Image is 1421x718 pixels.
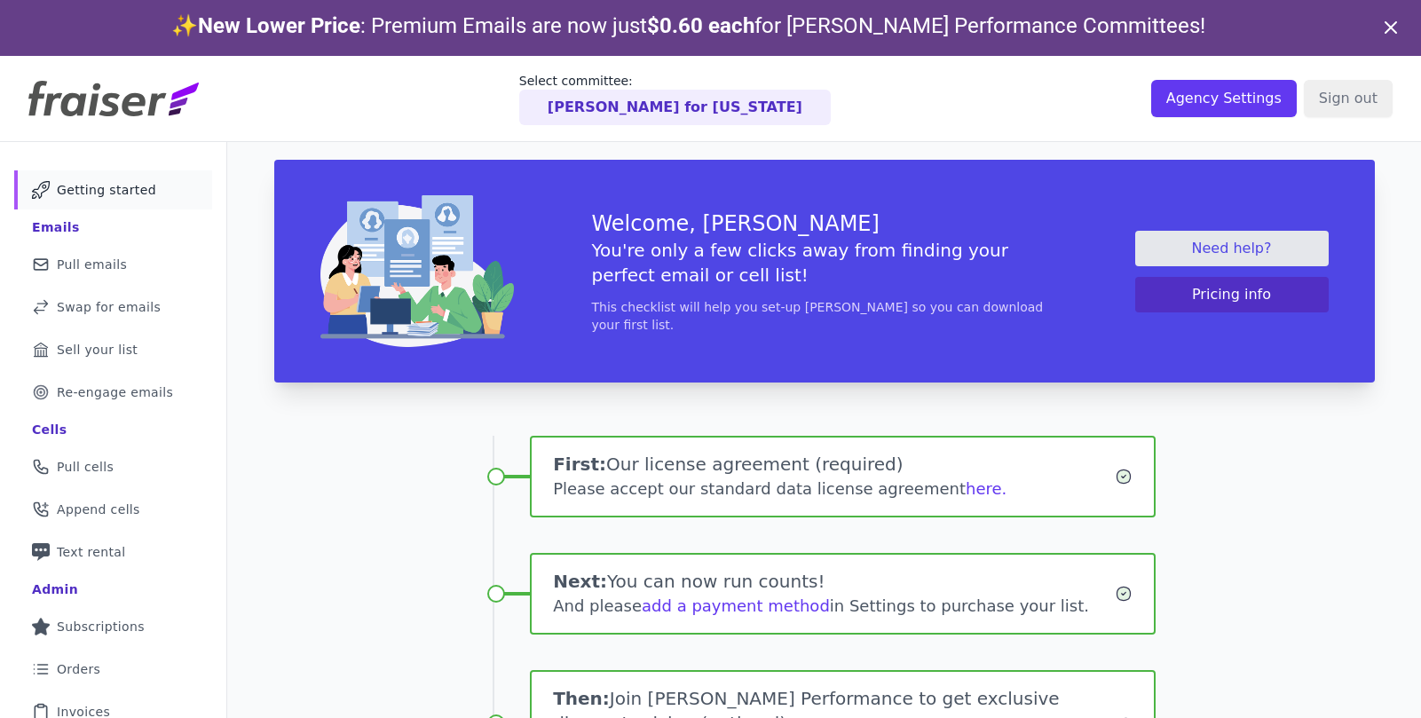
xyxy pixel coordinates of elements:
a: Need help? [1135,231,1329,266]
a: Pull cells [14,447,212,486]
span: Getting started [57,181,156,199]
a: Sell your list [14,330,212,369]
a: Orders [14,650,212,689]
h5: You're only a few clicks away from finding your perfect email or cell list! [592,238,1057,288]
span: Subscriptions [57,618,145,635]
div: Cells [32,421,67,438]
div: Emails [32,218,80,236]
span: First: [553,454,606,475]
h1: Our license agreement (required) [553,452,1115,477]
input: Sign out [1304,80,1393,117]
a: Getting started [14,170,212,209]
a: add a payment method [642,596,830,615]
span: Swap for emails [57,298,161,316]
p: [PERSON_NAME] for [US_STATE] [548,97,802,118]
span: Then: [553,688,610,709]
a: Text rental [14,533,212,572]
img: Fraiser Logo [28,81,199,116]
a: Swap for emails [14,288,212,327]
a: Pull emails [14,245,212,284]
p: Select committee: [519,72,831,90]
div: Please accept our standard data license agreement [553,477,1115,501]
button: Pricing info [1135,277,1329,312]
div: Admin [32,580,78,598]
input: Agency Settings [1151,80,1297,117]
p: This checklist will help you set-up [PERSON_NAME] so you can download your first list. [592,298,1057,334]
span: Append cells [57,501,140,518]
h1: You can now run counts! [553,569,1115,594]
span: Pull cells [57,458,114,476]
div: And please in Settings to purchase your list. [553,594,1115,619]
h3: Welcome, [PERSON_NAME] [592,209,1057,238]
span: Next: [553,571,607,592]
img: img [320,195,514,347]
span: Re-engage emails [57,383,173,401]
a: Append cells [14,490,212,529]
span: Orders [57,660,100,678]
span: Text rental [57,543,126,561]
a: Re-engage emails [14,373,212,412]
a: Select committee: [PERSON_NAME] for [US_STATE] [519,72,831,125]
span: Pull emails [57,256,127,273]
a: Subscriptions [14,607,212,646]
span: Sell your list [57,341,138,359]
